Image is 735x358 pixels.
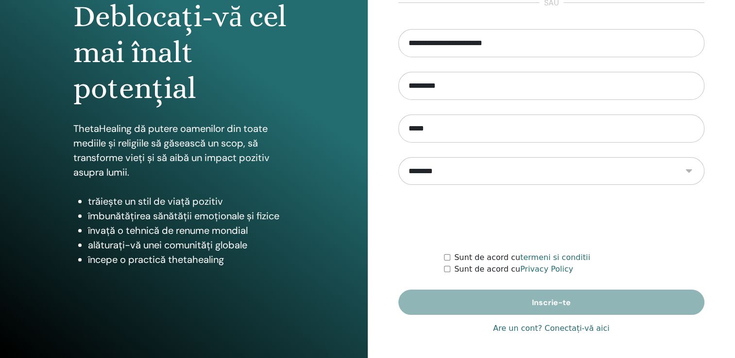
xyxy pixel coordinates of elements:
li: alăturați-vă unei comunități globale [88,238,294,252]
li: trăiește un stil de viață pozitiv [88,194,294,209]
li: îmbunătățirea sănătății emoționale și fizice [88,209,294,223]
iframe: reCAPTCHA [478,199,625,237]
li: învață o tehnică de renume mondial [88,223,294,238]
a: termeni si conditii [520,253,590,262]
li: începe o practică thetahealing [88,252,294,267]
a: Are un cont? Conectați-vă aici [493,323,610,334]
label: Sunt de acord cu [454,263,573,275]
p: ThetaHealing dă putere oamenilor din toate mediile și religiile să găsească un scop, să transform... [73,121,294,179]
label: Sunt de acord cu [454,252,590,263]
a: Privacy Policy [520,264,573,274]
